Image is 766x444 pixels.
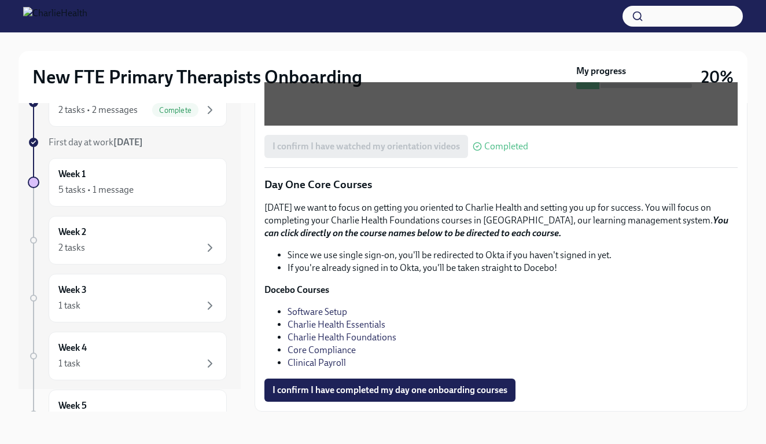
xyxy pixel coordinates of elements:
[32,65,362,89] h2: New FTE Primary Therapists Onboarding
[58,226,86,238] h6: Week 2
[288,332,396,343] a: Charlie Health Foundations
[288,319,385,330] a: Charlie Health Essentials
[58,184,134,196] div: 5 tasks • 1 message
[288,344,356,355] a: Core Compliance
[23,7,87,25] img: CharlieHealth
[58,342,87,354] h6: Week 4
[288,249,738,262] li: Since we use single sign-on, you'll be redirected to Okta if you haven't signed in yet.
[113,137,143,148] strong: [DATE]
[484,142,528,151] span: Completed
[58,104,138,116] div: 2 tasks • 2 messages
[288,262,738,274] li: If you're already signed in to Okta, you'll be taken straight to Docebo!
[58,399,87,412] h6: Week 5
[58,241,85,254] div: 2 tasks
[49,137,143,148] span: First day at work
[152,106,198,115] span: Complete
[288,357,346,368] a: Clinical Payroll
[58,168,86,181] h6: Week 1
[28,390,227,438] a: Week 5
[264,177,738,192] p: Day One Core Courses
[28,332,227,380] a: Week 41 task
[58,299,80,312] div: 1 task
[58,357,80,370] div: 1 task
[576,65,626,78] strong: My progress
[264,201,738,240] p: [DATE] we want to focus on getting you oriented to Charlie Health and setting you up for success....
[272,384,507,396] span: I confirm I have completed my day one onboarding courses
[288,306,347,317] a: Software Setup
[264,215,728,238] strong: You can click directly on the course names below to be directed to each course.
[58,284,87,296] h6: Week 3
[701,67,734,87] h3: 20%
[28,216,227,265] a: Week 22 tasks
[264,284,329,295] strong: Docebo Courses
[28,274,227,322] a: Week 31 task
[28,158,227,207] a: Week 15 tasks • 1 message
[264,379,515,402] button: I confirm I have completed my day one onboarding courses
[28,136,227,149] a: First day at work[DATE]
